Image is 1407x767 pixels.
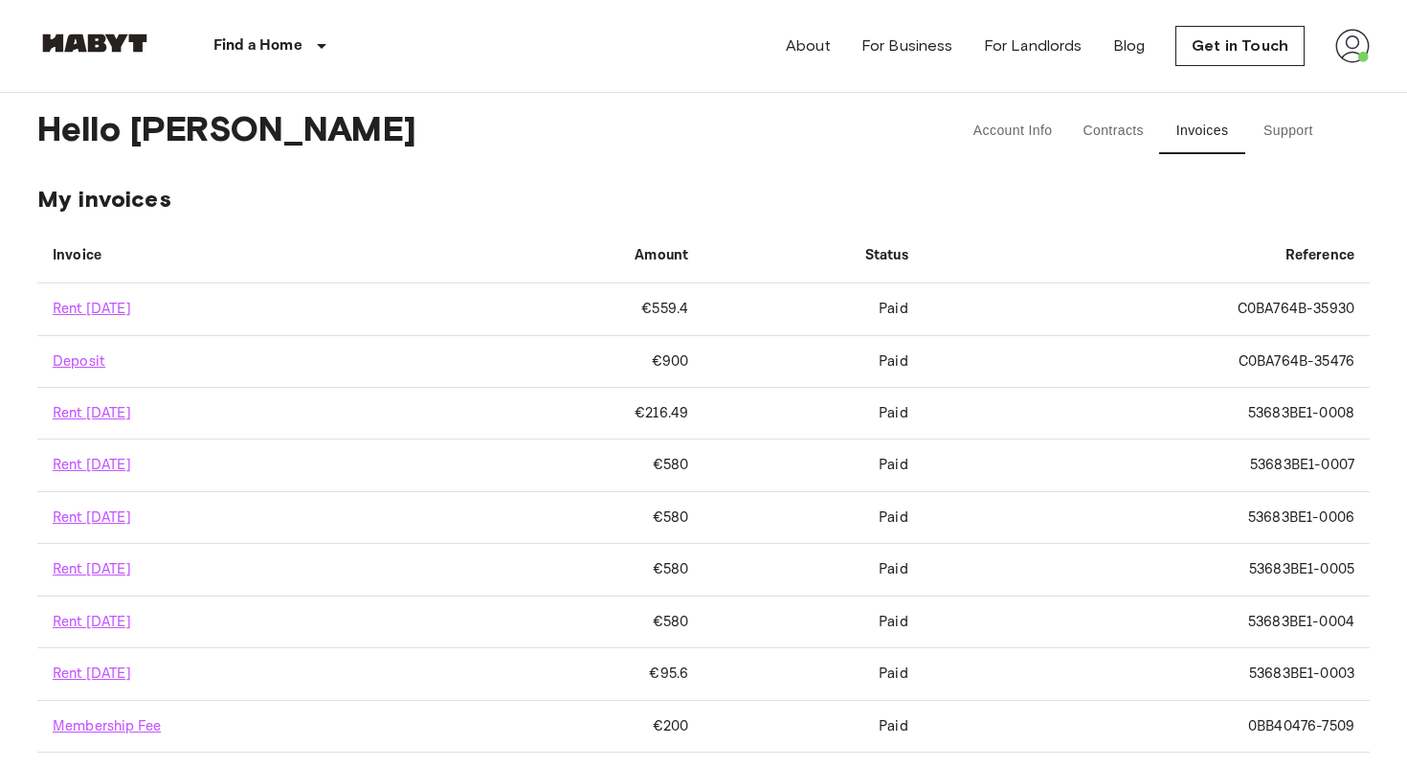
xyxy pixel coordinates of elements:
td: 0BB40476-7509 [924,701,1370,753]
p: Find a Home [213,34,302,57]
td: Paid [703,648,924,700]
a: Rent [DATE] [53,613,131,631]
a: For Business [861,34,953,57]
td: Paid [703,388,924,440]
td: Paid [703,701,924,753]
td: 53683BE1-0003 [924,648,1370,700]
a: Rent [DATE] [53,404,131,422]
th: Amount [452,229,703,283]
td: €559.4 [452,283,703,335]
span: Hello [PERSON_NAME] [37,108,904,154]
a: Rent [DATE] [53,300,131,318]
button: Invoices [1159,108,1245,154]
button: Support [1245,108,1331,154]
span: My invoices [37,185,1370,214]
a: Rent [DATE] [53,560,131,578]
td: 53683BE1-0004 [924,597,1370,648]
td: C0BA764B-35476 [924,336,1370,388]
td: Paid [703,440,924,491]
a: For Landlords [984,34,1083,57]
img: avatar [1335,29,1370,63]
td: €95.6 [452,648,703,700]
td: 53683BE1-0007 [924,440,1370,491]
a: Blog [1113,34,1146,57]
td: 53683BE1-0008 [924,388,1370,440]
td: €900 [452,336,703,388]
a: Get in Touch [1175,26,1305,66]
a: About [786,34,831,57]
td: €216.49 [452,388,703,440]
a: Rent [DATE] [53,665,131,683]
td: Paid [703,492,924,544]
td: Paid [703,336,924,388]
td: €580 [452,440,703,491]
td: €580 [452,492,703,544]
td: €580 [452,544,703,596]
a: Rent [DATE] [53,456,131,474]
td: C0BA764B-35930 [924,283,1370,335]
a: Rent [DATE] [53,508,131,527]
th: Invoice [37,229,452,283]
td: 53683BE1-0005 [924,544,1370,596]
td: Paid [703,597,924,648]
button: Contracts [1067,108,1159,154]
img: Habyt [37,34,152,53]
td: 53683BE1-0006 [924,492,1370,544]
td: €580 [452,597,703,648]
button: Account Info [958,108,1068,154]
td: €200 [452,701,703,753]
td: Paid [703,544,924,596]
a: Deposit [53,352,105,371]
th: Reference [924,229,1370,283]
th: Status [703,229,924,283]
td: Paid [703,283,924,335]
a: Membership Fee [53,717,161,735]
